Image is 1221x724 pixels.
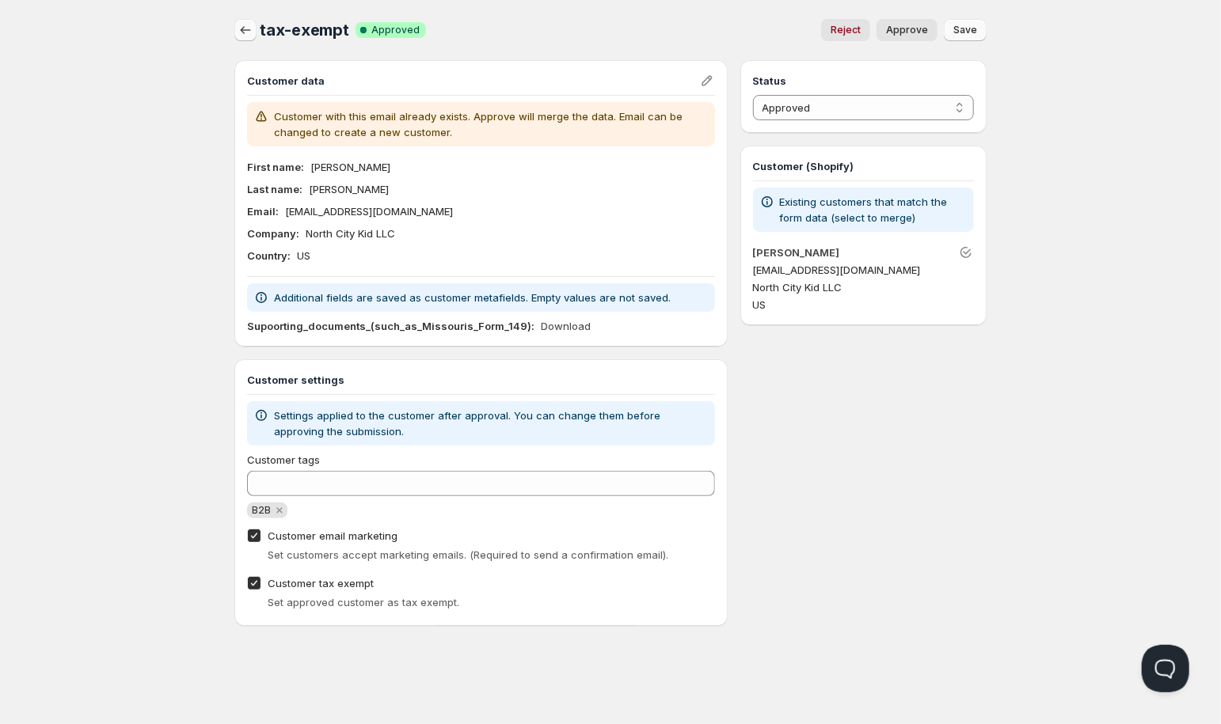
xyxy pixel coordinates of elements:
p: Settings applied to the customer after approval. You can change them before approving the submiss... [274,407,709,439]
span: Set approved customer as tax exempt. [268,596,459,608]
p: US [297,248,310,263]
span: Customer tax exempt [268,577,374,589]
p: North City Kid LLC [306,226,395,241]
span: Customer email marketing [268,529,397,542]
p: Customer with this email already exists. Approve will merge the data. Email can be changed to cre... [274,108,709,140]
b: Country : [247,249,291,262]
span: Reject [831,24,861,36]
p: [EMAIL_ADDRESS][DOMAIN_NAME] [753,262,974,278]
button: Unlink [955,241,977,263]
p: [EMAIL_ADDRESS][DOMAIN_NAME] [285,203,453,219]
h3: Status [753,73,974,89]
h3: Customer data [247,73,699,89]
span: Approved [371,24,420,36]
iframe: Help Scout Beacon - Open [1142,645,1189,692]
button: Approve [877,19,938,41]
b: Company : [247,227,299,240]
a: [PERSON_NAME] [753,246,840,259]
span: Approve [886,24,928,36]
p: [PERSON_NAME] [310,159,390,175]
span: Customer tags [247,453,320,466]
button: Save [944,19,987,41]
b: Last name : [247,183,302,195]
b: Supoorting_documents_(such_as_Missouris_Form_149) : [247,320,534,332]
span: Set customers accept marketing emails. (Required to send a confirmation email). [268,548,668,561]
p: [PERSON_NAME] [309,181,389,197]
span: tax-exempt [260,21,349,40]
span: B2B [252,504,271,516]
span: North City Kid LLC [753,281,843,294]
button: Reject [821,19,870,41]
a: Download [541,318,591,334]
b: First name : [247,161,304,173]
span: Save [953,24,977,36]
p: Existing customers that match the form data (select to merge) [780,194,968,226]
button: Edit [696,70,718,92]
h3: Customer (Shopify) [753,158,974,174]
button: Remove B2B [272,503,287,517]
p: Additional fields are saved as customer metafields. Empty values are not saved. [274,290,671,305]
span: US [753,298,766,311]
h3: Customer settings [247,372,715,388]
b: Email : [247,205,279,218]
